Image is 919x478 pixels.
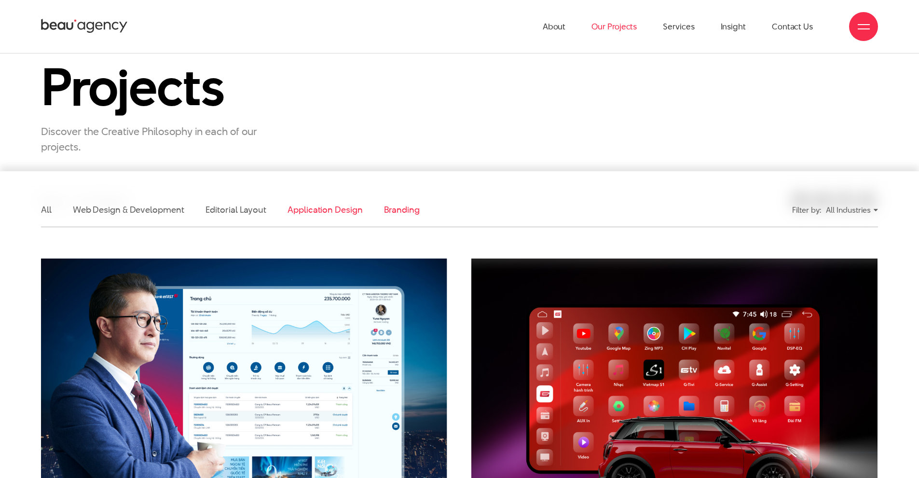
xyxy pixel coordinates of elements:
[826,202,878,219] div: All Industries
[384,204,420,216] a: Branding
[41,204,52,216] a: All
[288,204,362,216] a: Application Design
[792,202,821,219] div: Filter by:
[73,204,184,216] a: Web Design & Development
[206,204,267,216] a: Editorial Layout
[41,4,304,115] h1: Our Projects
[41,123,282,154] p: Discover the Creative Philosophy in each of our projects.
